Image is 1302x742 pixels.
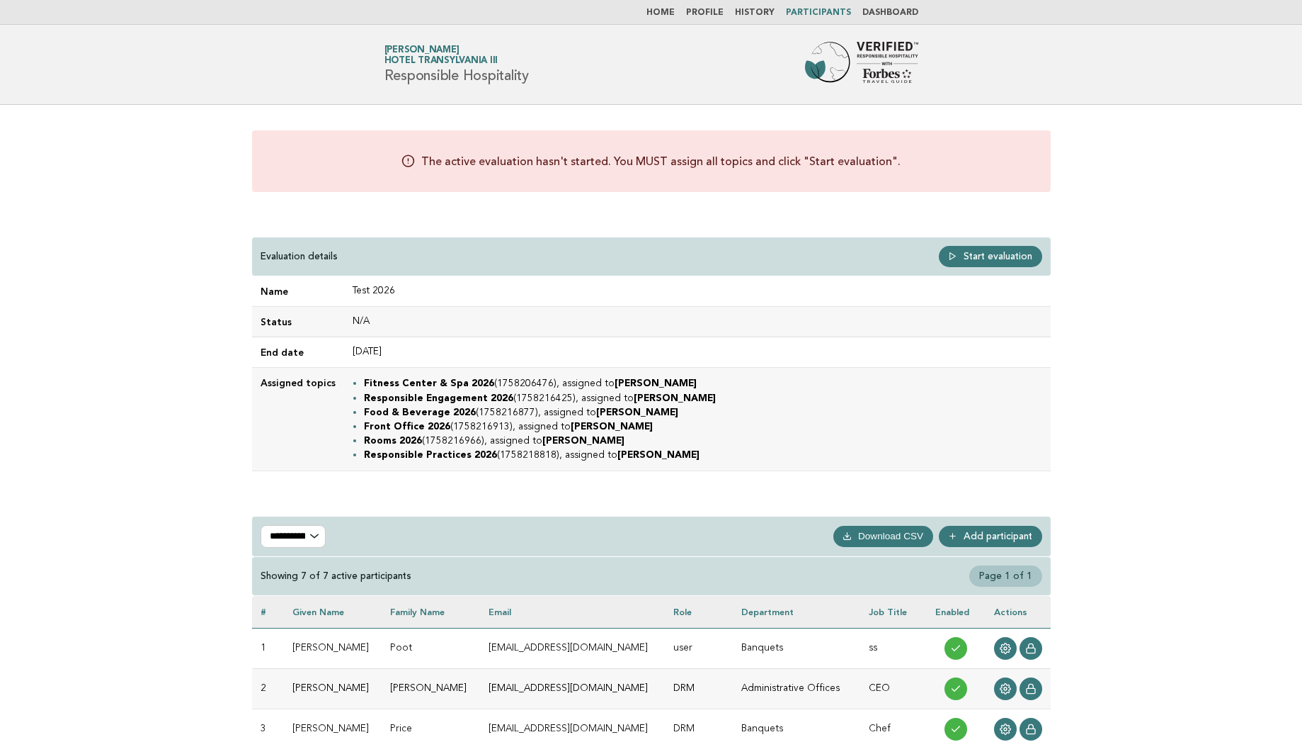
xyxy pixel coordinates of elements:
th: Job Title [860,596,926,628]
td: End date [252,337,344,368]
th: Department [733,596,861,628]
td: user [665,628,733,668]
li: (1758218818), assigned to [364,448,1042,462]
td: N/A [344,307,1051,337]
span: Hotel Transylvania III [384,57,498,66]
strong: Responsible Practices 2026 [364,451,497,460]
th: Enabled [927,596,986,628]
strong: Food & Beverage 2026 [364,408,476,417]
td: [PERSON_NAME] [284,628,382,668]
td: Poot [382,628,480,668]
strong: [PERSON_NAME] [596,408,678,417]
th: # [252,596,284,628]
td: Administrative Offices [733,668,861,709]
th: Family name [382,596,480,628]
td: Status [252,307,344,337]
p: The active evaluation hasn't started. You MUST assign all topics and click "Start evaluation". [421,153,901,169]
li: (1758216966), assigned to [364,434,1042,448]
th: Email [480,596,665,628]
th: Given name [284,596,382,628]
td: Banquets [733,628,861,668]
a: Add participant [939,526,1042,547]
a: History [735,9,775,17]
td: Test 2026 [344,276,1051,307]
td: [DATE] [344,337,1051,368]
strong: [PERSON_NAME] [617,451,699,460]
a: Dashboard [862,9,918,17]
td: CEO [860,668,926,709]
td: [EMAIL_ADDRESS][DOMAIN_NAME] [480,628,665,668]
li: (1758216425), assigned to [364,391,1042,405]
a: Home [646,9,675,17]
h1: Responsible Hospitality [384,46,529,83]
li: (1758216877), assigned to [364,405,1042,420]
a: Participants [786,9,851,17]
img: Forbes Travel Guide [805,42,918,87]
strong: [PERSON_NAME] [615,379,697,388]
td: 2 [252,668,284,709]
strong: Fitness Center & Spa 2026 [364,379,494,388]
li: (1758206476), assigned to [364,376,1042,390]
strong: [PERSON_NAME] [634,394,716,403]
td: 1 [252,628,284,668]
th: Role [665,596,733,628]
td: DRM [665,668,733,709]
div: Showing 7 of 7 active participants [261,570,411,583]
td: ss [860,628,926,668]
a: Profile [686,9,724,17]
strong: [PERSON_NAME] [571,422,653,432]
a: Start evaluation [939,246,1042,267]
strong: [PERSON_NAME] [542,437,624,446]
p: Evaluation details [261,250,338,263]
td: [PERSON_NAME] [284,668,382,709]
strong: Front Office 2026 [364,422,450,432]
li: (1758216913), assigned to [364,420,1042,434]
strong: Responsible Engagement 2026 [364,394,513,403]
td: Name [252,276,344,307]
a: [PERSON_NAME]Hotel Transylvania III [384,45,498,65]
td: Assigned topics [252,368,344,471]
strong: Rooms 2026 [364,437,422,446]
td: [PERSON_NAME] [382,668,480,709]
td: [EMAIL_ADDRESS][DOMAIN_NAME] [480,668,665,709]
button: Download CSV [833,526,933,547]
